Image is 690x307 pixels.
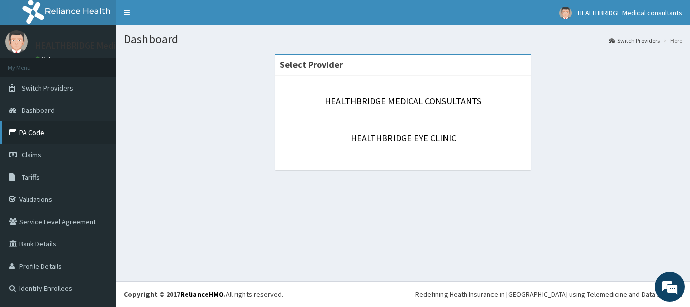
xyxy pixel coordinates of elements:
footer: All rights reserved. [116,281,690,307]
img: User Image [559,7,572,19]
a: Online [35,55,60,62]
img: User Image [5,30,28,53]
h1: Dashboard [124,33,682,46]
li: Here [661,36,682,45]
a: RelianceHMO [180,290,224,299]
span: Switch Providers [22,83,73,93]
p: HEALTHBRIDGE Medical consultants [35,41,176,50]
a: HEALTHBRIDGE EYE CLINIC [351,132,456,144]
a: Switch Providers [609,36,660,45]
span: Dashboard [22,106,55,115]
span: Tariffs [22,172,40,182]
span: Claims [22,150,41,159]
span: HEALTHBRIDGE Medical consultants [578,8,682,17]
strong: Select Provider [280,59,343,70]
strong: Copyright © 2017 . [124,290,226,299]
div: Redefining Heath Insurance in [GEOGRAPHIC_DATA] using Telemedicine and Data Science! [415,289,682,299]
a: HEALTHBRIDGE MEDICAL CONSULTANTS [325,95,481,107]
